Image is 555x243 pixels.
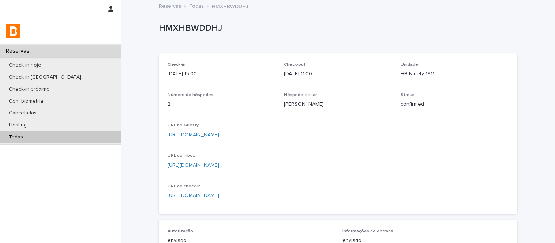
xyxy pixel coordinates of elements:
span: Hóspede titular [284,93,317,97]
span: Check-out [284,62,305,67]
p: Check-in próximo [3,86,56,92]
a: Reservas [159,1,181,10]
a: [URL][DOMAIN_NAME] [168,163,219,168]
img: zVaNuJHRTjyIjT5M9Xd5 [6,24,20,38]
p: [DATE] 15:00 [168,70,275,78]
p: HMXHBWDDHJ [212,2,248,10]
p: Todas [3,134,29,140]
span: URL no Guesty [168,123,199,128]
a: Todas [189,1,204,10]
p: Hosting [3,122,33,128]
p: [PERSON_NAME] [284,100,392,108]
a: [URL][DOMAIN_NAME] [168,193,219,198]
p: Canceladas [3,110,42,116]
p: HB Ninety 1911 [401,70,509,78]
span: Número de hóspedes [168,93,213,97]
span: URL do Inbox [168,153,195,158]
p: [DATE] 11:00 [284,70,392,78]
p: confirmed [401,100,509,108]
span: Status [401,93,415,97]
span: Unidade [401,62,418,67]
p: Check-in [GEOGRAPHIC_DATA] [3,74,87,80]
p: HMXHBWDDHJ [159,23,514,34]
a: [URL][DOMAIN_NAME] [168,132,219,137]
p: Com biometria [3,98,49,105]
span: Autorização [168,229,193,233]
p: Check-in hoje [3,62,47,68]
p: 2 [168,100,275,108]
span: URL de check-in [168,184,201,189]
span: Check-in [168,62,185,67]
span: Informações de entrada [342,229,393,233]
p: Reservas [3,48,35,54]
